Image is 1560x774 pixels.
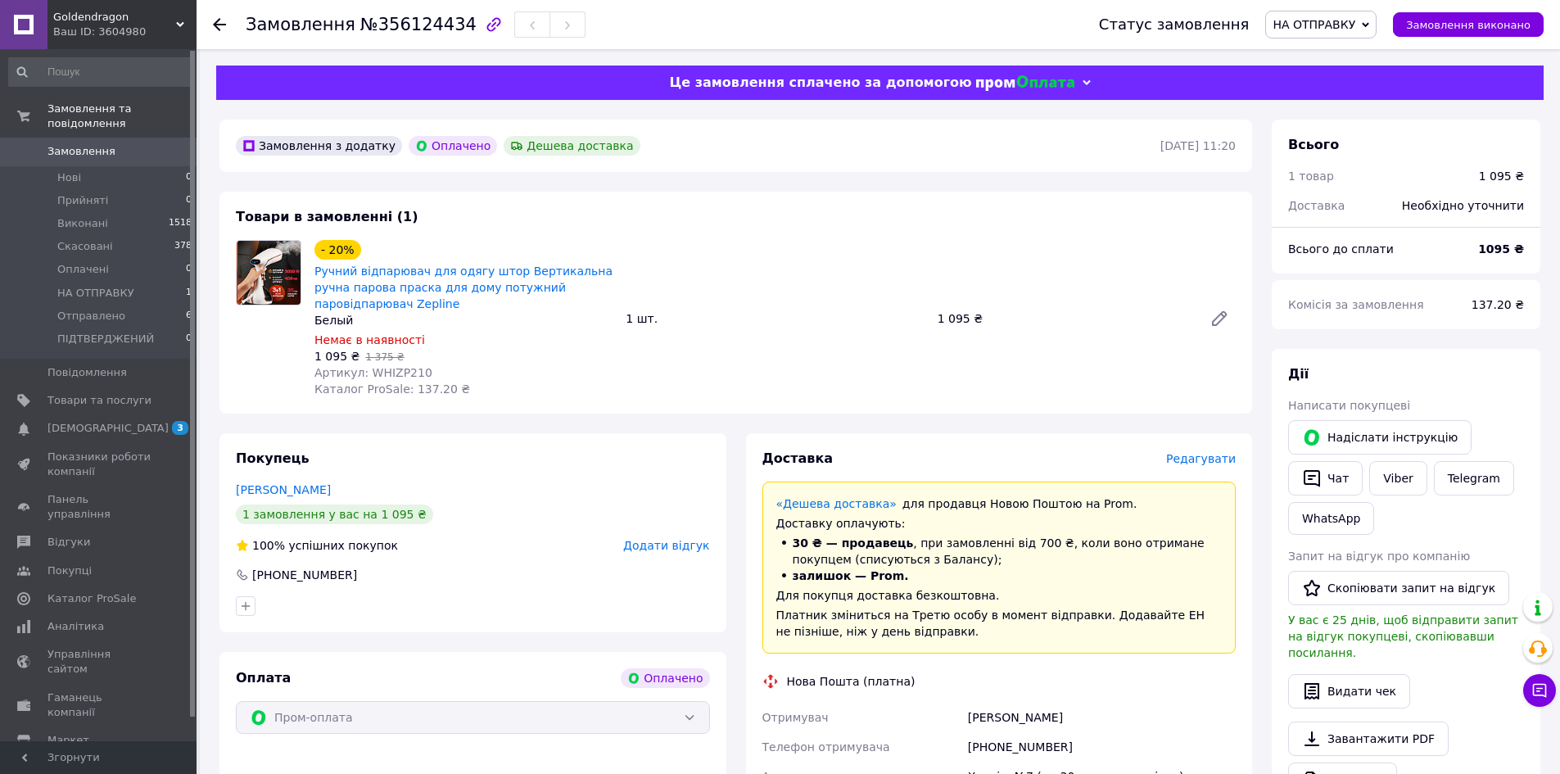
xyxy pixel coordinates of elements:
[1523,674,1556,707] button: Чат з покупцем
[1369,461,1427,496] a: Viber
[186,262,192,277] span: 0
[1288,613,1518,659] span: У вас є 25 днів, щоб відправити запит на відгук покупцеві, скопіювавши посилання.
[186,170,192,185] span: 0
[172,421,188,435] span: 3
[1288,674,1410,708] button: Видати чек
[53,10,176,25] span: Goldendragon
[1288,137,1339,152] span: Всього
[57,239,113,254] span: Скасовані
[1288,170,1334,183] span: 1 товар
[47,102,197,131] span: Замовлення та повідомлення
[623,539,709,552] span: Додати відгук
[53,25,197,39] div: Ваш ID: 3604980
[1288,502,1374,535] a: WhatsApp
[1393,12,1544,37] button: Замовлення виконано
[965,732,1239,762] div: [PHONE_NUMBER]
[236,483,331,496] a: [PERSON_NAME]
[169,216,192,231] span: 1518
[1099,16,1250,33] div: Статус замовлення
[236,136,402,156] div: Замовлення з додатку
[47,690,151,720] span: Гаманець компанії
[47,144,115,159] span: Замовлення
[1273,18,1355,31] span: НА ОТПРАВКУ
[47,492,151,522] span: Панель управління
[314,382,470,396] span: Каталог ProSale: 137.20 ₴
[1406,19,1531,31] span: Замовлення виконано
[57,216,108,231] span: Виконані
[314,333,425,346] span: Немає в наявності
[47,619,104,634] span: Аналітика
[365,351,404,363] span: 1 375 ₴
[251,567,359,583] div: [PHONE_NUMBER]
[236,670,291,686] span: Оплата
[186,309,192,324] span: 6
[186,193,192,208] span: 0
[174,239,192,254] span: 378
[1288,199,1345,212] span: Доставка
[762,740,890,754] span: Телефон отримувача
[1166,452,1236,465] span: Редагувати
[793,569,909,582] span: залишок — Prom.
[776,535,1223,568] li: , при замовленні від 700 ₴, коли воно отримане покупцем (списуються з Балансу);
[776,497,897,510] a: «Дешева доставка»
[776,587,1223,604] div: Для покупця доставка безкоштовна.
[47,450,151,479] span: Показники роботи компанії
[976,75,1074,91] img: evopay logo
[1288,366,1309,382] span: Дії
[776,607,1223,640] div: Платник зміниться на Третю особу в момент відправки. Додавайте ЕН не пізніше, ніж у день відправки.
[47,591,136,606] span: Каталог ProSale
[1288,399,1410,412] span: Написати покупцеві
[762,711,829,724] span: Отримувач
[1288,571,1509,605] button: Скопіювати запит на відгук
[236,537,398,554] div: успішних покупок
[236,209,418,224] span: Товари в замовленні (1)
[931,307,1196,330] div: 1 095 ₴
[8,57,193,87] input: Пошук
[504,136,640,156] div: Дешева доставка
[314,350,359,363] span: 1 095 ₴
[47,564,92,578] span: Покупці
[776,515,1223,532] div: Доставку оплачують:
[246,15,355,34] span: Замовлення
[57,170,81,185] span: Нові
[57,286,134,301] span: НА ОТПРАВКУ
[213,16,226,33] div: Повернутися назад
[252,539,285,552] span: 100%
[47,535,90,550] span: Відгуки
[409,136,497,156] div: Оплачено
[621,668,709,688] div: Оплачено
[57,193,108,208] span: Прийняті
[57,262,109,277] span: Оплачені
[783,673,920,690] div: Нова Пошта (платна)
[1478,242,1524,256] b: 1095 ₴
[57,332,154,346] span: ПІДТВЕРДЖЕНИЙ
[47,733,89,748] span: Маркет
[314,240,361,260] div: - 20%
[965,703,1239,732] div: [PERSON_NAME]
[47,647,151,677] span: Управління сайтом
[1160,139,1236,152] time: [DATE] 11:20
[1288,420,1472,455] button: Надіслати інструкцію
[1288,722,1449,756] a: Завантажити PDF
[186,332,192,346] span: 0
[237,241,301,305] img: Ручний відпарювач для одягу штор Вертикальна ручна парова праска для дому потужний паровідпарювач...
[1479,168,1524,184] div: 1 095 ₴
[762,450,834,466] span: Доставка
[1288,298,1424,311] span: Комісія за замовлення
[47,365,127,380] span: Повідомлення
[186,286,192,301] span: 1
[1288,242,1394,256] span: Всього до сплати
[1288,461,1363,496] button: Чат
[1434,461,1514,496] a: Telegram
[47,421,169,436] span: [DEMOGRAPHIC_DATA]
[776,496,1223,512] div: для продавця Новою Поштою на Prom.
[669,75,971,90] span: Це замовлення сплачено за допомогою
[360,15,477,34] span: №356124434
[1392,188,1534,224] div: Необхідно уточнити
[793,536,914,550] span: 30 ₴ — продавець
[314,265,613,310] a: Ручний відпарювач для одягу штор Вертикальна ручна парова праска для дому потужний паровідпарювач...
[57,309,125,324] span: Отправлено
[236,450,310,466] span: Покупець
[236,505,433,524] div: 1 замовлення у вас на 1 095 ₴
[1288,550,1470,563] span: Запит на відгук про компанію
